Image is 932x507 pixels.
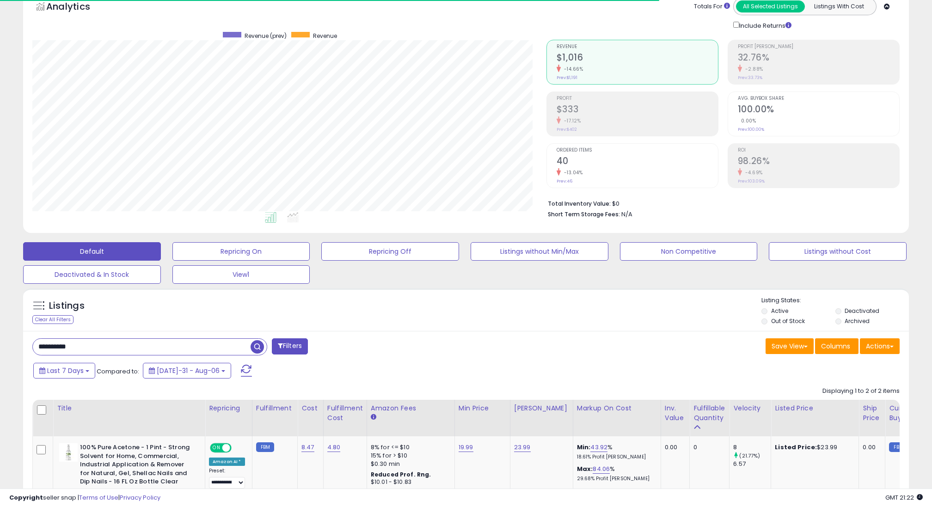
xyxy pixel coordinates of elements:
li: $0 [548,197,893,208]
div: Totals For [694,2,730,11]
span: Avg. Buybox Share [738,96,899,101]
small: Prev: $402 [557,127,577,132]
small: (21.77%) [739,452,760,459]
button: Save View [766,338,814,354]
div: 6.57 [733,460,771,468]
button: All Selected Listings [736,0,805,12]
span: Ordered Items [557,148,718,153]
b: Total Inventory Value: [548,200,611,208]
label: Out of Stock [771,317,805,325]
small: Prev: 103.09% [738,178,765,184]
button: Repricing On [172,242,310,261]
h2: $1,016 [557,52,718,65]
label: Deactivated [845,307,879,315]
button: Non Competitive [620,242,758,261]
small: 0.00% [738,117,756,124]
a: 4.80 [327,443,341,452]
small: -14.66% [561,66,583,73]
div: Amazon AI * [209,458,245,466]
a: Privacy Policy [120,493,160,502]
div: 8 [733,443,771,452]
h5: Listings [49,299,85,312]
h2: 98.26% [738,156,899,168]
p: Listing States: [761,296,908,305]
strong: Copyright [9,493,43,502]
span: Compared to: [97,367,139,376]
div: Markup on Cost [577,403,657,413]
div: Fulfillable Quantity [693,403,725,423]
div: 0.00 [665,443,682,452]
div: Ship Price [863,403,881,423]
span: ON [211,444,222,452]
b: Short Term Storage Fees: [548,210,620,218]
small: Prev: 33.73% [738,75,762,80]
div: Fulfillment Cost [327,403,363,423]
small: -2.88% [742,66,763,73]
h2: $333 [557,104,718,116]
b: Listed Price: [775,443,817,452]
small: Prev: 46 [557,178,572,184]
div: Include Returns [726,20,803,31]
h2: 40 [557,156,718,168]
a: 23.99 [514,443,531,452]
button: Listings without Cost [769,242,907,261]
button: Default [23,242,161,261]
button: View1 [172,265,310,284]
span: Last 7 Days [47,366,84,375]
div: [PERSON_NAME] [514,403,569,413]
button: Deactivated & In Stock [23,265,161,284]
div: Title [57,403,201,413]
p: 29.68% Profit [PERSON_NAME] [577,476,654,482]
label: Archived [845,317,870,325]
div: 8% for <= $10 [371,443,448,452]
small: FBM [256,442,274,452]
div: Displaying 1 to 2 of 2 items [822,387,900,396]
div: Inv. value [665,403,686,423]
span: Revenue (prev) [245,32,287,40]
div: 15% for > $10 [371,452,448,460]
div: % [577,465,654,482]
b: 100% Pure Acetone - 1 Pint - Strong Solvent for Home, Commercial, Industrial Application & Remove... [80,443,192,489]
small: Amazon Fees. [371,413,376,421]
div: Velocity [733,403,767,413]
span: ROI [738,148,899,153]
div: Cost [301,403,319,413]
button: Actions [860,338,900,354]
b: Reduced Prof. Rng. [371,470,431,478]
div: $10.01 - $10.83 [371,478,448,486]
a: 19.99 [459,443,473,452]
span: Profit [PERSON_NAME] [738,44,899,49]
small: -17.12% [561,117,581,124]
a: 84.06 [593,464,610,474]
small: FBM [889,442,907,452]
div: 0.00 [863,443,878,452]
div: Clear All Filters [32,315,74,324]
a: Terms of Use [79,493,118,502]
b: Min: [577,443,591,452]
button: Last 7 Days [33,363,95,379]
button: Repricing Off [321,242,459,261]
a: 43.92 [590,443,607,452]
button: Columns [815,338,858,354]
div: Min Price [459,403,506,413]
span: Revenue [313,32,337,40]
div: Fulfillment [256,403,294,413]
button: Filters [272,338,308,354]
small: Prev: 100.00% [738,127,764,132]
div: $0.30 min [371,460,448,468]
h2: 32.76% [738,52,899,65]
p: 18.61% Profit [PERSON_NAME] [577,454,654,460]
div: $23.99 [775,443,852,452]
div: seller snap | | [9,494,160,502]
div: Listed Price [775,403,855,413]
span: 2025-08-15 21:22 GMT [885,493,923,502]
div: 0 [693,443,722,452]
th: The percentage added to the cost of goods (COGS) that forms the calculator for Min & Max prices. [573,400,661,436]
a: 8.47 [301,443,314,452]
div: Repricing [209,403,248,413]
small: -13.04% [561,169,583,176]
label: Active [771,307,788,315]
span: N/A [621,210,632,219]
button: [DATE]-31 - Aug-06 [143,363,231,379]
span: Profit [557,96,718,101]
